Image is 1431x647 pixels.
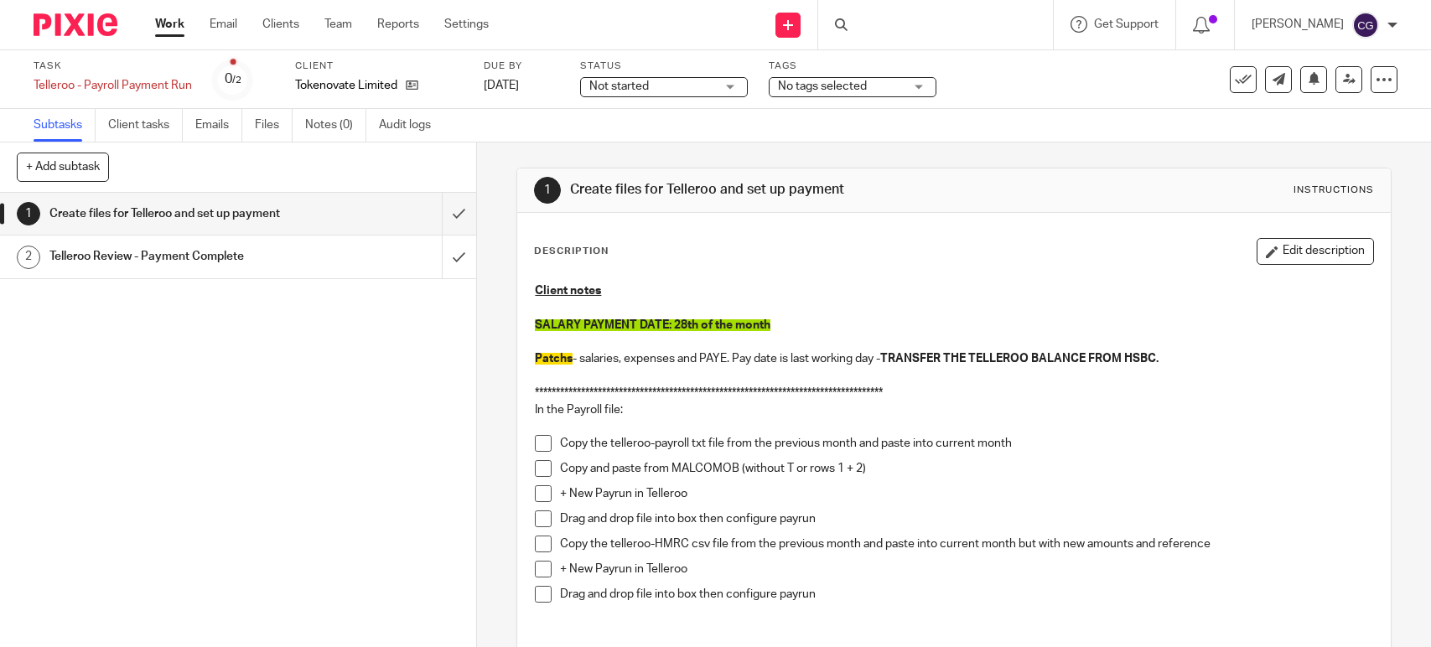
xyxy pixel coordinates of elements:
span: SALARY PAYMENT DATE: 28th of the month [535,319,770,331]
h1: Telleroo Review - Payment Complete [49,244,300,269]
p: In the Payroll file: [535,401,1372,418]
a: Settings [444,16,489,33]
a: Client tasks [108,109,183,142]
label: Status [580,60,748,73]
span: Not started [589,80,649,92]
span: Get Support [1094,18,1159,30]
div: 1 [17,202,40,225]
img: Pixie [34,13,117,36]
a: Team [324,16,352,33]
a: Reports [377,16,419,33]
span: [DATE] [484,80,519,91]
p: Copy and paste from MALCOMOB (without T or rows 1 + 2) [560,460,1372,477]
p: Copy the telleroo-HMRC csv file from the previous month and paste into current month but with new... [560,536,1372,552]
p: Description [534,245,609,258]
p: [PERSON_NAME] [1252,16,1344,33]
p: + New Payrun in Telleroo [560,485,1372,502]
div: 0 [225,70,241,89]
span: No tags selected [778,80,867,92]
button: Edit description [1257,238,1374,265]
a: Files [255,109,293,142]
div: 2 [17,246,40,269]
label: Due by [484,60,559,73]
a: Email [210,16,237,33]
a: Work [155,16,184,33]
p: Drag and drop file into box then configure payrun [560,586,1372,603]
u: Client notes [535,285,601,297]
div: 1 [534,177,561,204]
a: Clients [262,16,299,33]
p: - salaries, expenses and PAYE. Pay date is last working day - [535,350,1372,367]
a: Emails [195,109,242,142]
h1: Create files for Telleroo and set up payment [570,181,990,199]
strong: TRANSFER THE TELLEROO BALANCE FROM HSBC. [880,353,1159,365]
label: Client [295,60,463,73]
button: + Add subtask [17,153,109,181]
p: Drag and drop file into box then configure payrun [560,510,1372,527]
p: Tokenovate Limited [295,77,397,94]
small: /2 [232,75,241,85]
div: Telleroo - Payroll Payment Run [34,77,192,94]
h1: Create files for Telleroo and set up payment [49,201,300,226]
label: Tags [769,60,936,73]
a: Subtasks [34,109,96,142]
p: + New Payrun in Telleroo [560,561,1372,577]
p: Copy the telleroo-payroll txt file from the previous month and paste into current month [560,435,1372,452]
img: svg%3E [1352,12,1379,39]
a: Audit logs [379,109,443,142]
a: Notes (0) [305,109,366,142]
label: Task [34,60,192,73]
div: Instructions [1294,184,1374,197]
span: Patchs [535,353,573,365]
